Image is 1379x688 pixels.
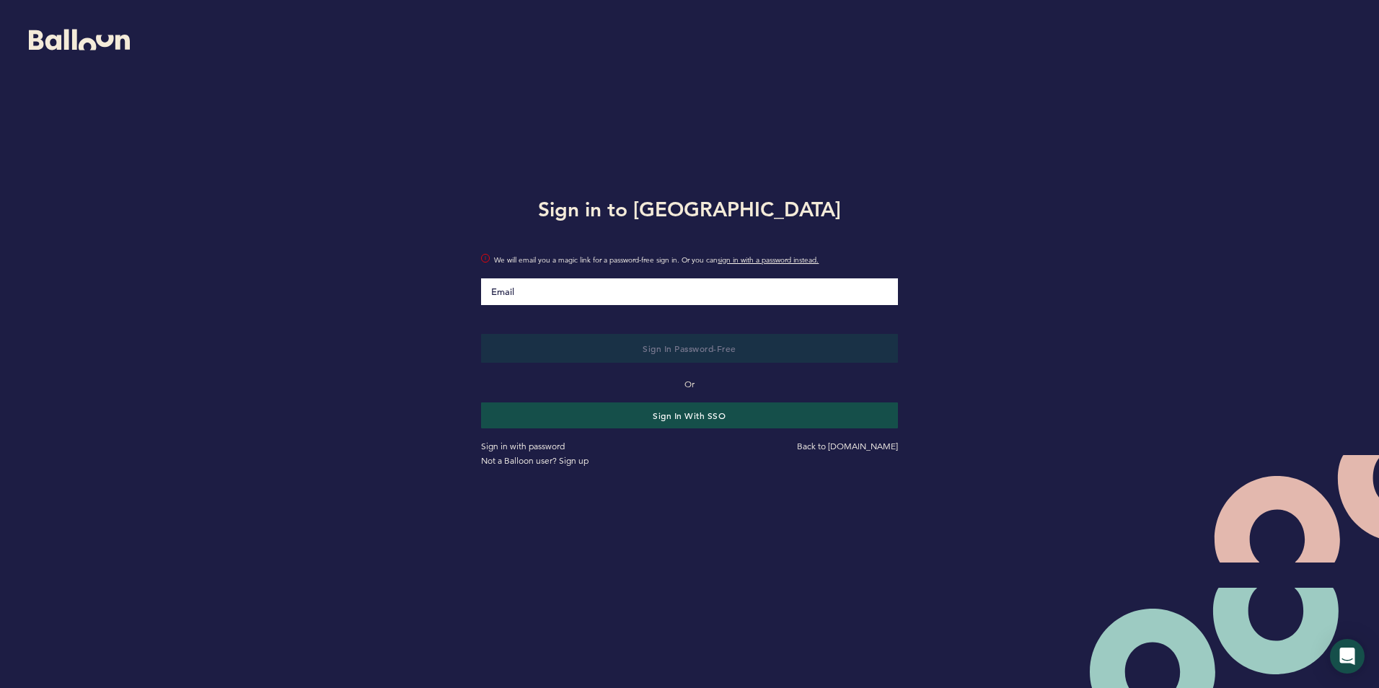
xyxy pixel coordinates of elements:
[481,455,589,466] a: Not a Balloon user? Sign up
[481,441,565,451] a: Sign in with password
[1330,639,1365,674] div: Open Intercom Messenger
[718,255,819,265] a: sign in with a password instead.
[481,402,897,428] button: Sign in with SSO
[481,334,897,363] button: Sign in Password-Free
[481,377,897,392] p: Or
[470,195,908,224] h1: Sign in to [GEOGRAPHIC_DATA]
[494,253,897,268] span: We will email you a magic link for a password-free sign in. Or you can
[797,441,898,451] a: Back to [DOMAIN_NAME]
[481,278,897,305] input: Email
[643,343,736,354] span: Sign in Password-Free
